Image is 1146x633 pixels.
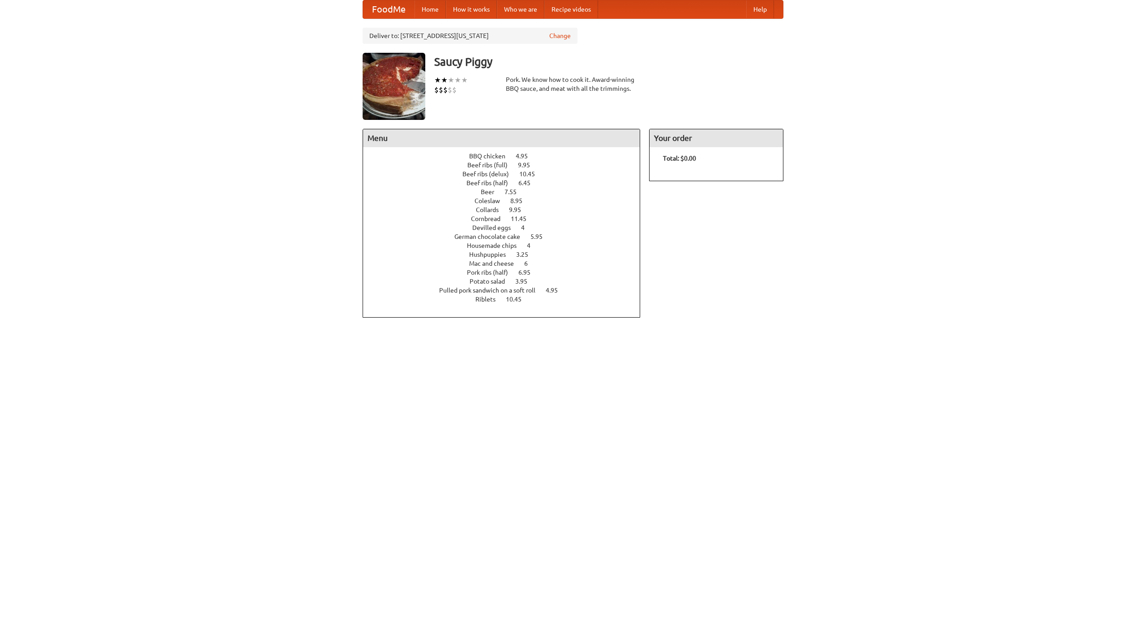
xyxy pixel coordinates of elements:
a: Home [415,0,446,18]
a: FoodMe [363,0,415,18]
span: 8.95 [510,197,531,204]
span: Pulled pork sandwich on a soft roll [439,287,544,294]
li: ★ [448,75,454,85]
li: $ [439,85,443,95]
span: 5.95 [530,233,552,240]
span: Housemade chips [467,242,526,249]
div: Deliver to: [STREET_ADDRESS][US_STATE] [363,28,577,44]
li: $ [443,85,448,95]
a: Mac and cheese 6 [469,260,544,267]
a: Recipe videos [544,0,598,18]
span: Riblets [475,296,505,303]
span: BBQ chicken [469,153,514,160]
span: 7.55 [505,188,526,195]
span: 10.45 [519,170,544,178]
span: German chocolate cake [454,233,529,240]
span: 9.95 [509,206,530,213]
a: Beef ribs (delux) 10.45 [462,170,552,178]
span: 3.25 [516,251,537,258]
h4: Menu [363,129,640,147]
a: Riblets 10.45 [475,296,538,303]
a: Devilled eggs 4 [472,224,541,231]
li: $ [448,85,452,95]
a: Pork ribs (half) 6.95 [467,269,547,276]
h3: Saucy Piggy [434,53,783,71]
span: Coleslaw [475,197,509,204]
img: angular.jpg [363,53,425,120]
a: Potato salad 3.95 [470,278,544,285]
a: Beef ribs (full) 9.95 [467,161,547,169]
span: 3.95 [515,278,536,285]
li: $ [434,85,439,95]
span: Beef ribs (delux) [462,170,518,178]
span: 11.45 [511,215,535,222]
a: Beef ribs (half) 6.45 [466,179,547,187]
span: Beer [481,188,503,195]
a: Coleslaw 8.95 [475,197,539,204]
li: $ [452,85,457,95]
a: German chocolate cake 5.95 [454,233,559,240]
span: 9.95 [518,161,539,169]
a: Collards 9.95 [476,206,538,213]
span: Beef ribs (full) [467,161,517,169]
li: ★ [434,75,441,85]
span: 6.45 [518,179,539,187]
span: 4.95 [516,153,537,160]
span: Cornbread [471,215,509,222]
a: BBQ chicken 4.95 [469,153,544,160]
span: Potato salad [470,278,514,285]
a: Housemade chips 4 [467,242,547,249]
div: Pork. We know how to cook it. Award-winning BBQ sauce, and meat with all the trimmings. [506,75,640,93]
span: 4 [521,224,534,231]
span: 6 [524,260,537,267]
span: Pork ribs (half) [467,269,517,276]
span: Devilled eggs [472,224,520,231]
li: ★ [454,75,461,85]
span: 4 [527,242,539,249]
span: 4.95 [546,287,567,294]
a: Pulled pork sandwich on a soft roll 4.95 [439,287,574,294]
span: 10.45 [506,296,530,303]
a: Who we are [497,0,544,18]
a: Hushpuppies 3.25 [469,251,545,258]
a: Cornbread 11.45 [471,215,543,222]
a: Help [746,0,774,18]
h4: Your order [650,129,783,147]
span: 6.95 [518,269,539,276]
span: Beef ribs (half) [466,179,517,187]
li: ★ [441,75,448,85]
a: Beer 7.55 [481,188,533,195]
span: Mac and cheese [469,260,523,267]
li: ★ [461,75,468,85]
span: Hushpuppies [469,251,515,258]
a: How it works [446,0,497,18]
b: Total: $0.00 [663,155,696,162]
a: Change [549,31,571,40]
span: Collards [476,206,508,213]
